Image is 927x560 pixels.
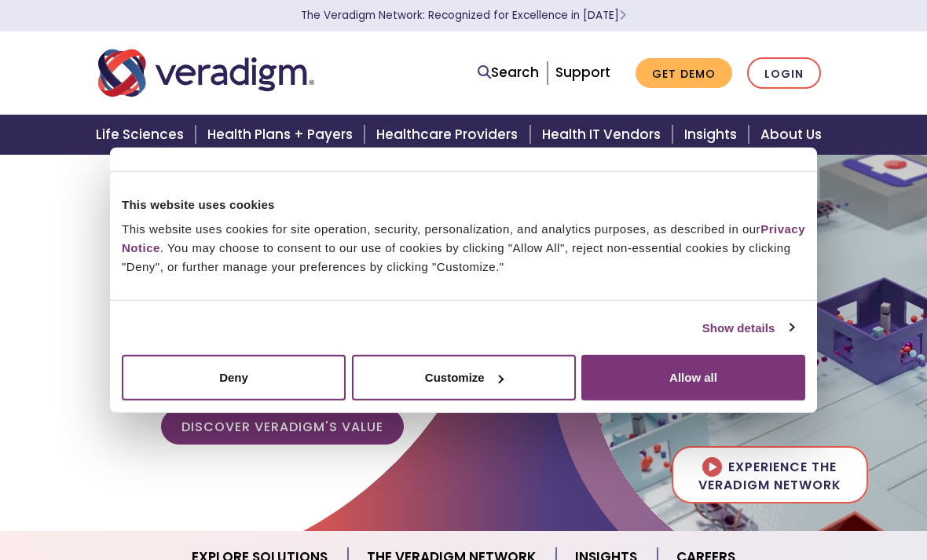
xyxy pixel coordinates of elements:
[555,63,610,82] a: Support
[751,115,841,155] a: About Us
[301,8,626,23] a: The Veradigm Network: Recognized for Excellence in [DATE]Learn More
[198,115,367,155] a: Health Plans + Payers
[747,57,821,90] a: Login
[533,115,675,155] a: Health IT Vendors
[581,355,805,401] button: Allow all
[86,115,198,155] a: Life Sciences
[161,408,404,445] a: Discover Veradigm's Value
[122,222,805,254] a: Privacy Notice
[702,318,793,337] a: Show details
[122,355,346,401] button: Deny
[478,62,539,83] a: Search
[367,115,532,155] a: Healthcare Providers
[352,355,576,401] button: Customize
[98,47,314,99] img: Veradigm logo
[675,115,751,155] a: Insights
[122,220,805,276] div: This website uses cookies for site operation, security, personalization, and analytics purposes, ...
[122,195,805,214] div: This website uses cookies
[619,8,626,23] span: Learn More
[636,58,732,89] a: Get Demo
